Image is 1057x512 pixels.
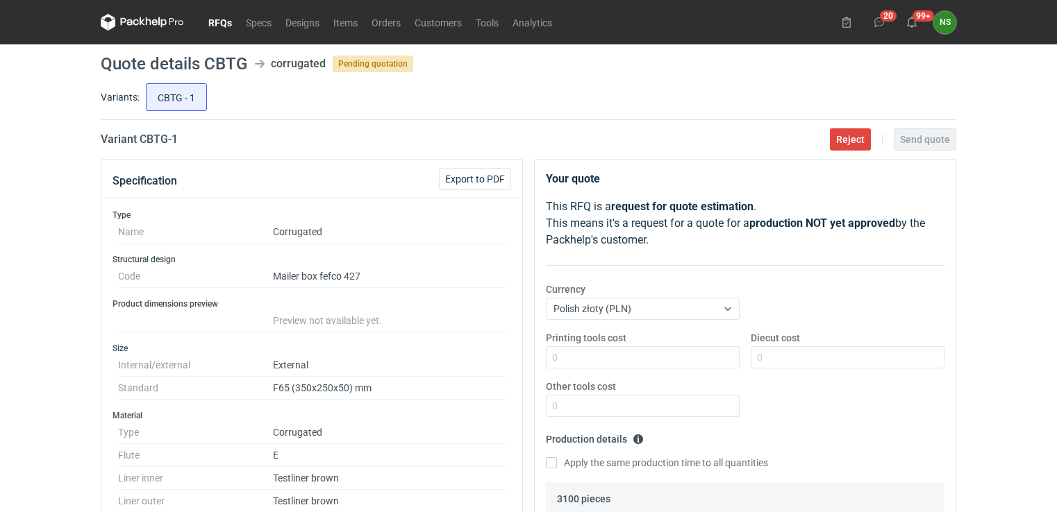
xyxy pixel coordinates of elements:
legend: Production details [546,428,644,445]
span: Send quote [900,135,950,144]
dt: Internal/external [118,354,273,377]
strong: Your quote [546,172,600,185]
input: 0 [546,395,740,417]
label: CBTG - 1 [146,83,207,111]
a: Customers [408,14,469,31]
a: Tools [469,14,506,31]
label: Diecut cost [751,331,800,345]
button: 20 [868,11,890,33]
dd: Testliner brown [273,467,506,490]
input: 0 [546,346,740,368]
dd: Corrugated [273,421,506,444]
a: Items [326,14,365,31]
p: This RFQ is a . This means it's a request for a quote for a by the Packhelp's customer. [546,198,944,248]
label: Other tools cost [546,379,616,393]
a: Designs [278,14,326,31]
div: Natalia Stępak [933,11,956,34]
dd: Corrugated [273,221,506,244]
h3: Type [113,210,511,221]
h3: Material [113,410,511,421]
dt: Name [118,221,273,244]
span: Export to PDF [445,174,505,184]
div: corrugated [271,56,326,72]
label: Apply the same production time to all quantities [546,456,768,470]
h3: Product dimensions preview [113,298,511,309]
a: Orders [365,14,408,31]
dt: Type [118,421,273,444]
span: Reject [836,135,865,144]
input: 0 [751,346,944,368]
dt: Flute [118,444,273,467]
span: Pending quotation [333,56,413,72]
button: Send quote [894,128,956,151]
button: Specification [113,164,177,198]
dd: E [273,444,506,467]
dd: External [273,354,506,377]
h3: Structural design [113,254,511,265]
dt: Standard [118,377,273,400]
a: RFQs [201,14,239,31]
h2: Variant CBTG - 1 [101,131,178,148]
svg: Packhelp Pro [101,14,184,31]
h1: Quote details CBTG [101,56,247,72]
span: Polish złoty (PLN) [554,303,631,314]
strong: production NOT yet approved [749,216,895,230]
dd: F65 (350x250x50) mm [273,377,506,400]
label: Printing tools cost [546,331,626,345]
span: Preview not available yet. [273,315,382,326]
dd: Mailer box fefco 427 [273,265,506,288]
button: Reject [830,128,871,151]
button: NS [933,11,956,34]
dt: Code [118,265,273,288]
strong: request for quote estimation [611,200,754,213]
label: Currency [546,282,585,296]
legend: 3100 pieces [557,488,610,504]
a: Analytics [506,14,559,31]
dt: Liner inner [118,467,273,490]
button: 99+ [901,11,923,33]
a: Specs [239,14,278,31]
label: Variants: [101,90,140,104]
button: Export to PDF [439,168,511,190]
h3: Size [113,343,511,354]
